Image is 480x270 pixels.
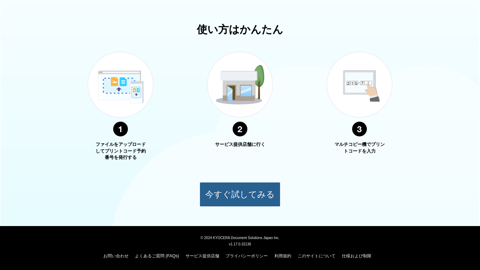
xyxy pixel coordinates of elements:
a: お問い合わせ [103,253,129,258]
a: サービス提供店舗 [186,253,219,258]
span: v1.17.0.32136 [229,242,251,246]
a: プライバシーポリシー [226,253,268,258]
span: © 2024 KYOCERA Document Solutions Japan Inc. [201,235,280,240]
p: サービス提供店舗に行く [214,141,266,148]
p: マルチコピー機でプリントコードを入力 [333,141,386,154]
button: 今すぐ試してみる [200,182,280,207]
a: このサイトについて [298,253,336,258]
a: よくあるご質問 (FAQs) [135,253,179,258]
a: 利用規約 [274,253,291,258]
p: ファイルをアップロードしてプリントコード予約番号を発行する [94,141,147,161]
a: 仕様および制限 [342,253,371,258]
